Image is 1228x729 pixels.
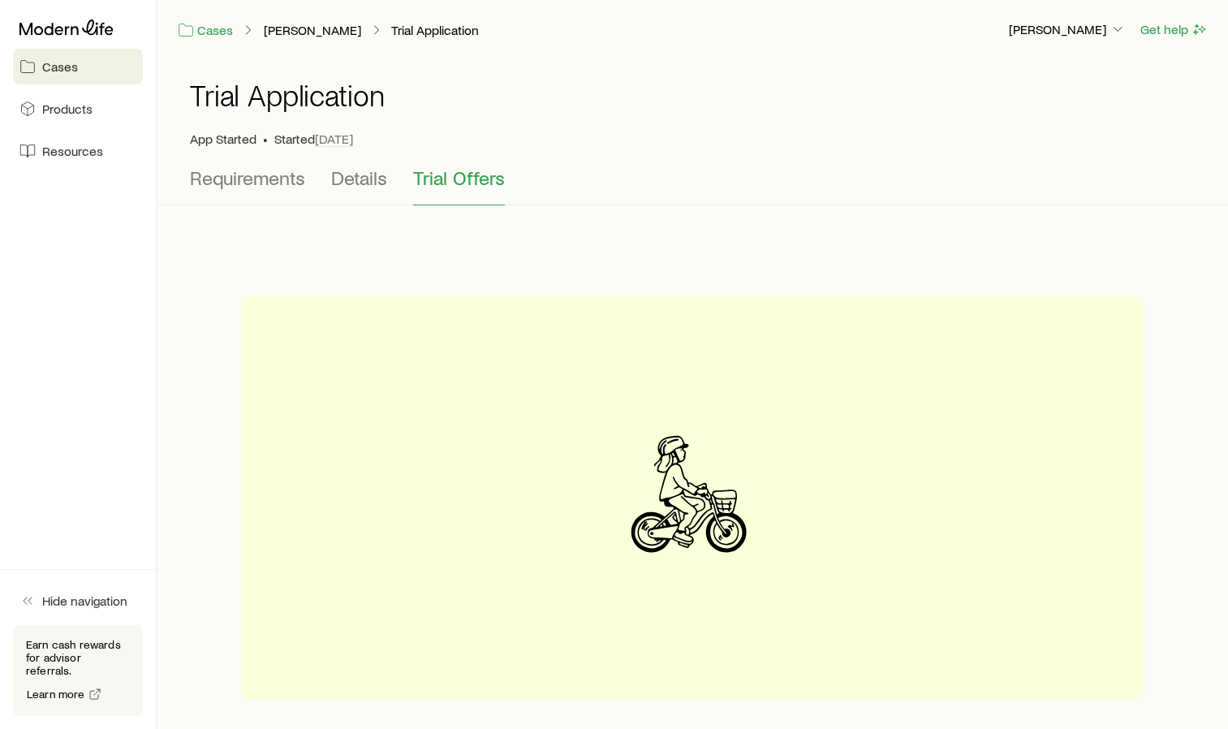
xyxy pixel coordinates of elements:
[190,79,384,111] h1: Trial Application
[27,688,85,700] span: Learn more
[13,49,143,84] a: Cases
[13,625,143,716] div: Earn cash rewards for advisor referrals.Learn more
[274,131,353,147] p: Started
[190,131,256,147] span: App Started
[13,583,143,619] button: Hide navigation
[331,166,387,189] span: Details
[263,23,362,38] a: [PERSON_NAME]
[13,91,143,127] a: Products
[391,22,479,38] p: Trial Application
[42,593,127,609] span: Hide navigation
[42,101,93,117] span: Products
[42,143,103,159] span: Resources
[177,21,234,40] a: Cases
[263,131,268,147] span: •
[13,133,143,169] a: Resources
[190,166,1196,205] div: Application details tabs
[1008,20,1127,40] button: [PERSON_NAME]
[190,166,305,189] span: Requirements
[413,166,505,189] span: Trial Offers
[42,58,78,75] span: Cases
[315,131,353,147] span: [DATE]
[1009,21,1126,37] p: [PERSON_NAME]
[26,638,130,677] p: Earn cash rewards for advisor referrals.
[1140,20,1209,39] button: Get help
